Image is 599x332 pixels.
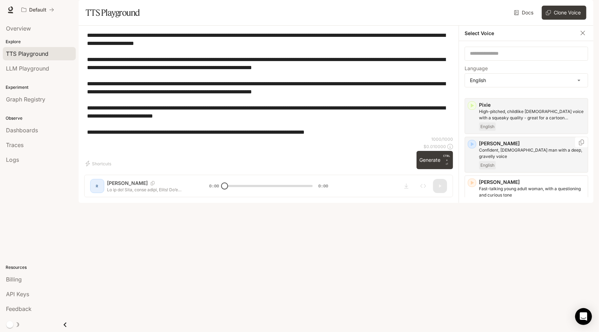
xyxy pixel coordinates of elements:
button: Copy Voice ID [578,140,585,145]
p: Language [465,66,488,71]
p: High-pitched, childlike female voice with a squeaky quality - great for a cartoon character [479,108,585,121]
p: Default [29,7,46,13]
div: Open Intercom Messenger [575,308,592,325]
h1: TTS Playground [86,6,140,20]
span: English [479,161,496,170]
span: English [479,122,496,131]
button: Shortcuts [84,158,114,169]
button: All workspaces [18,3,57,17]
button: Clone Voice [542,6,586,20]
p: [PERSON_NAME] [479,140,585,147]
div: English [465,74,588,87]
p: Pixie [479,101,585,108]
p: CTRL + [443,154,450,162]
p: ⏎ [443,154,450,166]
button: GenerateCTRL +⏎ [417,151,453,169]
p: [PERSON_NAME] [479,179,585,186]
p: Fast-talking young adult woman, with a questioning and curious tone [479,186,585,198]
p: Confident, British man with a deep, gravelly voice [479,147,585,160]
a: Docs [513,6,536,20]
